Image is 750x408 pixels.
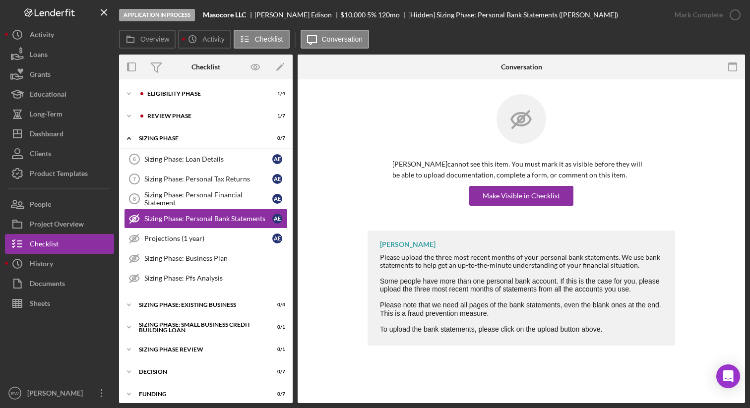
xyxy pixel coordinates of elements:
[5,84,114,104] button: Educational
[124,248,288,268] a: Sizing Phase: Business Plan
[267,302,285,308] div: 0 / 4
[301,30,370,49] button: Conversation
[144,175,272,183] div: Sizing Phase: Personal Tax Returns
[139,391,260,397] div: Funding
[272,214,282,224] div: A E
[267,91,285,97] div: 1 / 4
[380,301,661,317] span: Please note that we need all pages of the bank statements, even the blank ones at the end. This i...
[133,196,136,202] tspan: 8
[139,135,260,141] div: Sizing Phase
[144,191,272,207] div: Sizing Phase: Personal Financial Statement
[5,383,114,403] button: EW[PERSON_NAME]
[5,124,114,144] button: Dashboard
[716,364,740,388] div: Open Intercom Messenger
[144,215,272,223] div: Sizing Phase: Personal Bank Statements
[144,155,272,163] div: Sizing Phase: Loan Details
[5,64,114,84] button: Grants
[144,254,287,262] div: Sizing Phase: Business Plan
[124,169,288,189] a: 7Sizing Phase: Personal Tax ReturnsAE
[322,35,363,43] label: Conversation
[30,254,53,276] div: History
[144,234,272,242] div: Projections (1 year)
[144,274,287,282] div: Sizing Phase: Pfs Analysis
[675,5,723,25] div: Mark Complete
[272,194,282,204] div: A E
[124,209,288,229] a: Sizing Phase: Personal Bank StatementsAE
[178,30,231,49] button: Activity
[5,164,114,183] a: Product Templates
[5,274,114,293] button: Documents
[254,11,340,19] div: [PERSON_NAME] Edison
[5,234,114,254] button: Checklist
[133,156,136,162] tspan: 6
[340,10,366,19] span: $10,000
[380,277,659,293] span: Some people have more than one personal bank account. If this is the case for you, please upload ...
[30,214,84,236] div: Project Overview
[203,11,246,19] b: Masocore LLC
[119,30,176,49] button: Overview
[30,194,51,217] div: People
[30,124,63,146] div: Dashboard
[501,63,542,71] div: Conversation
[11,391,19,396] text: EW
[139,347,260,352] div: Sizing Phase Review
[469,186,573,206] button: Make Visible in Checklist
[202,35,224,43] label: Activity
[30,45,48,67] div: Loans
[124,189,288,209] a: 8Sizing Phase: Personal Financial StatementAE
[30,234,59,256] div: Checklist
[119,9,195,21] div: Application In Process
[5,45,114,64] a: Loans
[30,84,66,107] div: Educational
[272,233,282,243] div: A E
[267,369,285,375] div: 0 / 7
[133,176,136,182] tspan: 7
[30,274,65,296] div: Documents
[30,25,54,47] div: Activity
[30,164,88,186] div: Product Templates
[147,91,260,97] div: Eligibility Phase
[267,324,285,330] div: 0 / 1
[30,144,51,166] div: Clients
[140,35,169,43] label: Overview
[380,253,665,269] div: Please upload the three most recent months of your personal bank statements. We use bank statemen...
[30,293,50,316] div: Sheets
[483,186,560,206] div: Make Visible in Checklist
[5,254,114,274] button: History
[665,5,745,25] button: Mark Complete
[380,325,602,333] span: To upload the bank statements, please click on the upload button above.
[5,144,114,164] button: Clients
[124,268,288,288] a: Sizing Phase: Pfs Analysis
[380,240,436,248] div: [PERSON_NAME]
[25,383,89,406] div: [PERSON_NAME]
[267,113,285,119] div: 1 / 7
[139,302,260,308] div: SIZING PHASE: EXISTING BUSINESS
[267,135,285,141] div: 0 / 7
[378,11,400,19] div: 120 mo
[191,63,220,71] div: Checklist
[5,293,114,313] a: Sheets
[267,391,285,397] div: 0 / 7
[5,194,114,214] button: People
[392,159,650,181] p: [PERSON_NAME] cannot see this item. You must mark it as visible before they will be able to uploa...
[124,229,288,248] a: Projections (1 year)AE
[408,11,618,19] div: [Hidden] Sizing Phase: Personal Bank Statements ([PERSON_NAME])
[5,214,114,234] button: Project Overview
[147,113,260,119] div: REVIEW PHASE
[5,25,114,45] button: Activity
[30,104,62,126] div: Long-Term
[5,104,114,124] a: Long-Term
[139,369,260,375] div: Decision
[255,35,283,43] label: Checklist
[30,64,51,87] div: Grants
[139,322,260,333] div: Sizing Phase: Small Business Credit Building Loan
